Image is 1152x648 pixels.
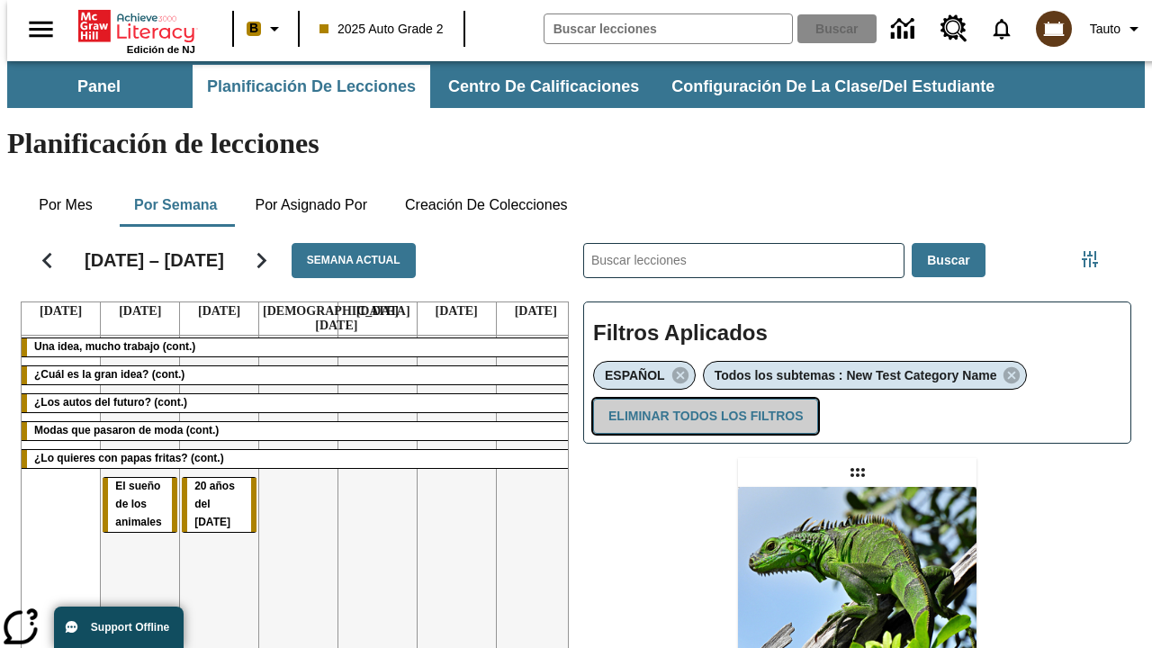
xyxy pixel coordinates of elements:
[34,396,187,409] span: ¿Los autos del futuro? (cont.)
[605,368,665,382] span: ESPAÑOL
[1072,241,1108,277] button: Menú lateral de filtros
[249,17,258,40] span: B
[544,14,792,43] input: Buscar campo
[239,13,292,45] button: Boost El color de la clase es anaranjado claro. Cambiar el color de la clase.
[115,480,161,528] span: El sueño de los animales
[78,6,195,55] div: Portada
[593,361,696,390] div: Eliminar ESPAÑOL el ítem seleccionado del filtro
[22,450,575,468] div: ¿Lo quieres con papas fritas? (cont.)
[34,340,195,353] span: Una idea, mucho trabajo (cont.)
[434,65,653,108] button: Centro de calificaciones
[194,302,244,320] a: 13 de agosto de 2025
[657,65,1009,108] button: Configuración de la clase/del estudiante
[9,65,189,108] button: Panel
[7,65,1011,108] div: Subbarra de navegación
[182,478,256,532] div: 20 años del 11 de septiembre
[1090,20,1120,39] span: Tauto
[593,399,818,434] button: Eliminar todos los filtros
[843,458,872,487] div: Lección arrastrable: Lluvia de iguanas
[511,302,561,320] a: 17 de agosto de 2025
[22,338,575,356] div: Una idea, mucho trabajo (cont.)
[584,244,904,277] input: Buscar lecciones
[7,61,1145,108] div: Subbarra de navegación
[259,302,414,335] a: 14 de agosto de 2025
[127,44,195,55] span: Edición de NJ
[14,3,67,56] button: Abrir el menú lateral
[85,249,224,271] h2: [DATE] – [DATE]
[21,184,111,227] button: Por mes
[292,243,416,278] button: Semana actual
[115,302,165,320] a: 12 de agosto de 2025
[54,607,184,648] button: Support Offline
[391,184,582,227] button: Creación de colecciones
[22,422,575,440] div: Modas que pasaron de moda (cont.)
[703,361,1028,390] div: Eliminar Todos los subtemas : New Test Category Name el ítem seleccionado del filtro
[880,4,930,54] a: Centro de información
[120,184,231,227] button: Por semana
[22,366,575,384] div: ¿Cuál es la gran idea? (cont.)
[978,5,1025,52] a: Notificaciones
[353,302,402,320] a: 15 de agosto de 2025
[91,621,169,634] span: Support Offline
[240,184,382,227] button: Por asignado por
[319,20,444,39] span: 2025 Auto Grade 2
[34,424,219,436] span: Modas que pasaron de moda (cont.)
[193,65,430,108] button: Planificación de lecciones
[78,8,195,44] a: Portada
[912,243,985,278] button: Buscar
[583,301,1131,444] div: Filtros Aplicados
[238,238,284,283] button: Seguir
[103,478,177,532] div: El sueño de los animales
[715,368,997,382] span: Todos los subtemas : New Test Category Name
[1083,13,1152,45] button: Perfil/Configuración
[36,302,85,320] a: 11 de agosto de 2025
[930,4,978,53] a: Centro de recursos, Se abrirá en una pestaña nueva.
[34,368,184,381] span: ¿Cuál es la gran idea? (cont.)
[1036,11,1072,47] img: avatar image
[7,127,1145,160] h1: Planificación de lecciones
[1025,5,1083,52] button: Escoja un nuevo avatar
[22,394,575,412] div: ¿Los autos del futuro? (cont.)
[593,311,1121,355] h2: Filtros Aplicados
[194,480,235,528] span: 20 años del 11 de septiembre
[34,452,224,464] span: ¿Lo quieres con papas fritas? (cont.)
[24,238,70,283] button: Regresar
[432,302,481,320] a: 16 de agosto de 2025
